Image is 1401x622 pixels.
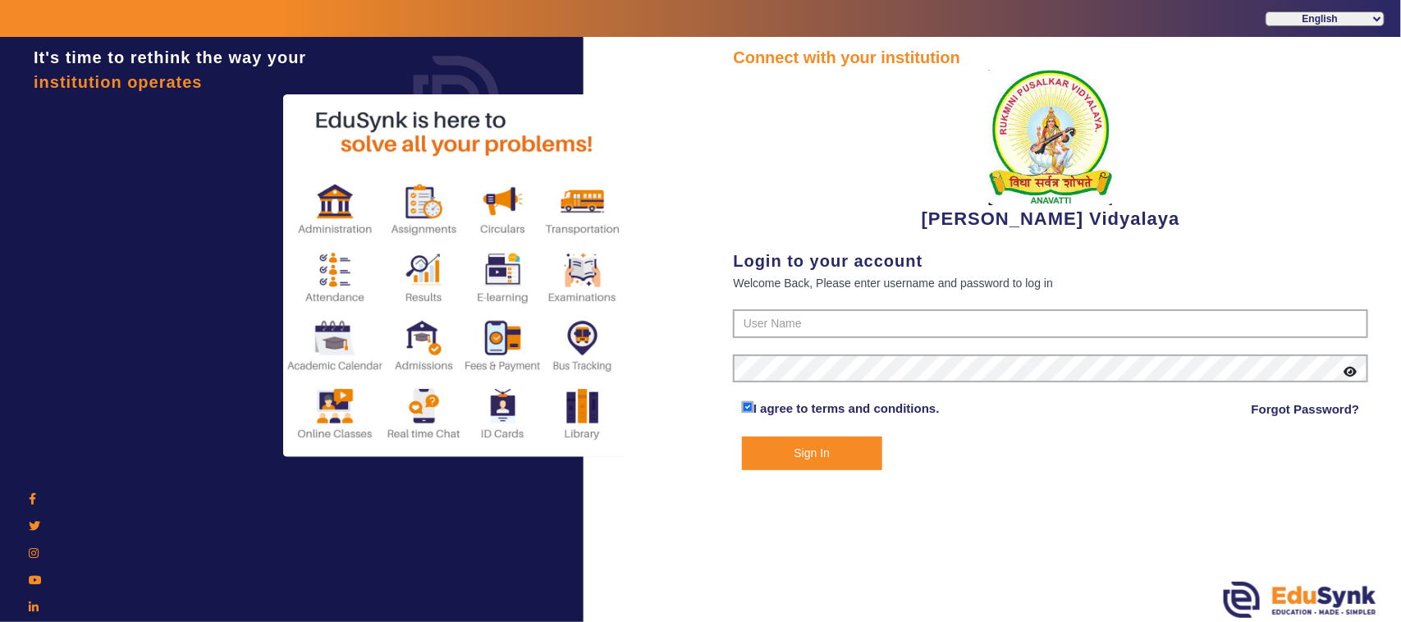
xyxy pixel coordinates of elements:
img: 1f9ccde3-ca7c-4581-b515-4fcda2067381 [989,70,1112,205]
a: I agree to terms and conditions. [753,401,940,415]
button: Sign In [742,437,882,470]
img: edusynk.png [1224,582,1376,618]
div: Connect with your institution [733,45,1368,70]
img: login2.png [283,94,628,457]
input: User Name [733,309,1368,339]
div: Login to your account [733,249,1368,273]
div: [PERSON_NAME] Vidyalaya [733,70,1368,232]
div: Welcome Back, Please enter username and password to log in [733,273,1368,293]
img: login.png [395,37,518,160]
span: It's time to rethink the way your [34,48,306,66]
span: institution operates [34,73,203,91]
a: Forgot Password? [1252,400,1360,419]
